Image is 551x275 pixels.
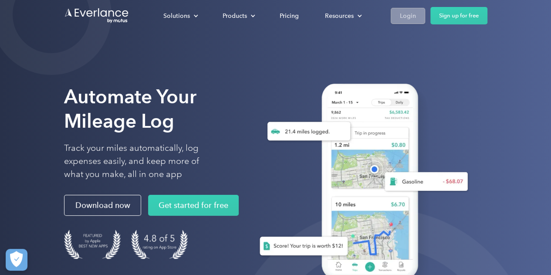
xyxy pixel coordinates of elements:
[325,10,354,21] div: Resources
[391,8,425,24] a: Login
[131,230,188,259] img: 4.9 out of 5 stars on the app store
[280,10,299,21] div: Pricing
[64,7,129,24] a: Go to homepage
[155,8,205,24] div: Solutions
[223,10,247,21] div: Products
[64,142,220,181] p: Track your miles automatically, log expenses easily, and keep more of what you make, all in one app
[430,7,487,24] a: Sign up for free
[6,249,27,271] button: Cookies Settings
[163,10,190,21] div: Solutions
[64,195,141,216] a: Download now
[271,8,308,24] a: Pricing
[400,10,416,21] div: Login
[214,8,262,24] div: Products
[64,230,121,259] img: Badge for Featured by Apple Best New Apps
[148,195,239,216] a: Get started for free
[316,8,369,24] div: Resources
[64,85,196,132] strong: Automate Your Mileage Log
